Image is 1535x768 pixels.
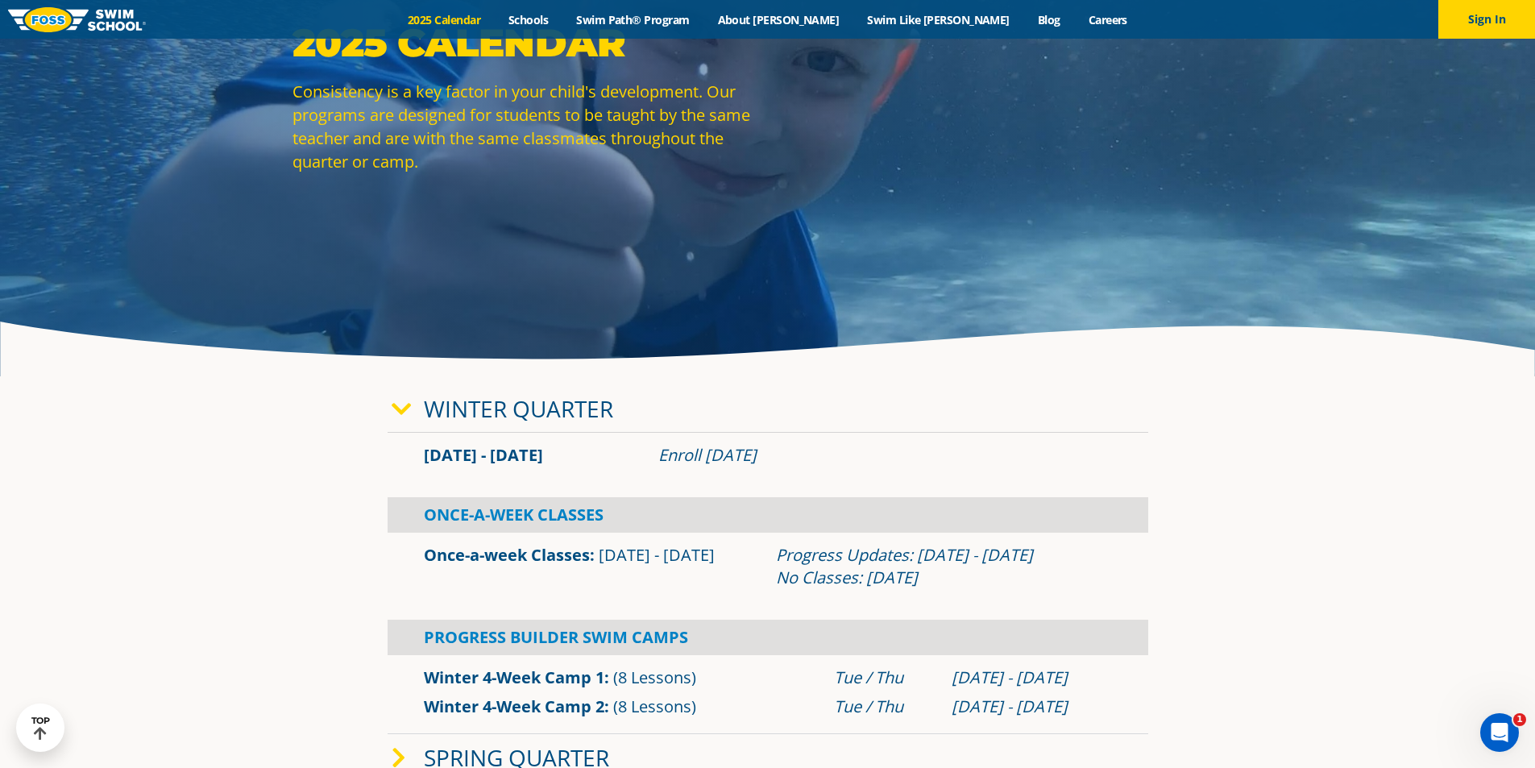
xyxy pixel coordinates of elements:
[1513,713,1526,726] span: 1
[292,80,760,173] p: Consistency is a key factor in your child's development. Our programs are designed for students t...
[394,12,495,27] a: 2025 Calendar
[424,666,604,688] a: Winter 4-Week Camp 1
[776,544,1112,589] div: Progress Updates: [DATE] - [DATE] No Classes: [DATE]
[952,695,1112,718] div: [DATE] - [DATE]
[853,12,1024,27] a: Swim Like [PERSON_NAME]
[495,12,562,27] a: Schools
[1074,12,1141,27] a: Careers
[8,7,146,32] img: FOSS Swim School Logo
[424,695,604,717] a: Winter 4-Week Camp 2
[834,695,936,718] div: Tue / Thu
[1480,713,1519,752] iframe: Intercom live chat
[952,666,1112,689] div: [DATE] - [DATE]
[424,544,590,566] a: Once-a-week Classes
[599,544,715,566] span: [DATE] - [DATE]
[424,444,543,466] span: [DATE] - [DATE]
[834,666,936,689] div: Tue / Thu
[1023,12,1074,27] a: Blog
[613,695,696,717] span: (8 Lessons)
[388,497,1148,533] div: Once-A-Week Classes
[703,12,853,27] a: About [PERSON_NAME]
[388,620,1148,655] div: Progress Builder Swim Camps
[31,716,50,741] div: TOP
[292,19,625,66] strong: 2025 Calendar
[658,444,1112,467] div: Enroll [DATE]
[562,12,703,27] a: Swim Path® Program
[613,666,696,688] span: (8 Lessons)
[424,393,613,424] a: Winter Quarter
